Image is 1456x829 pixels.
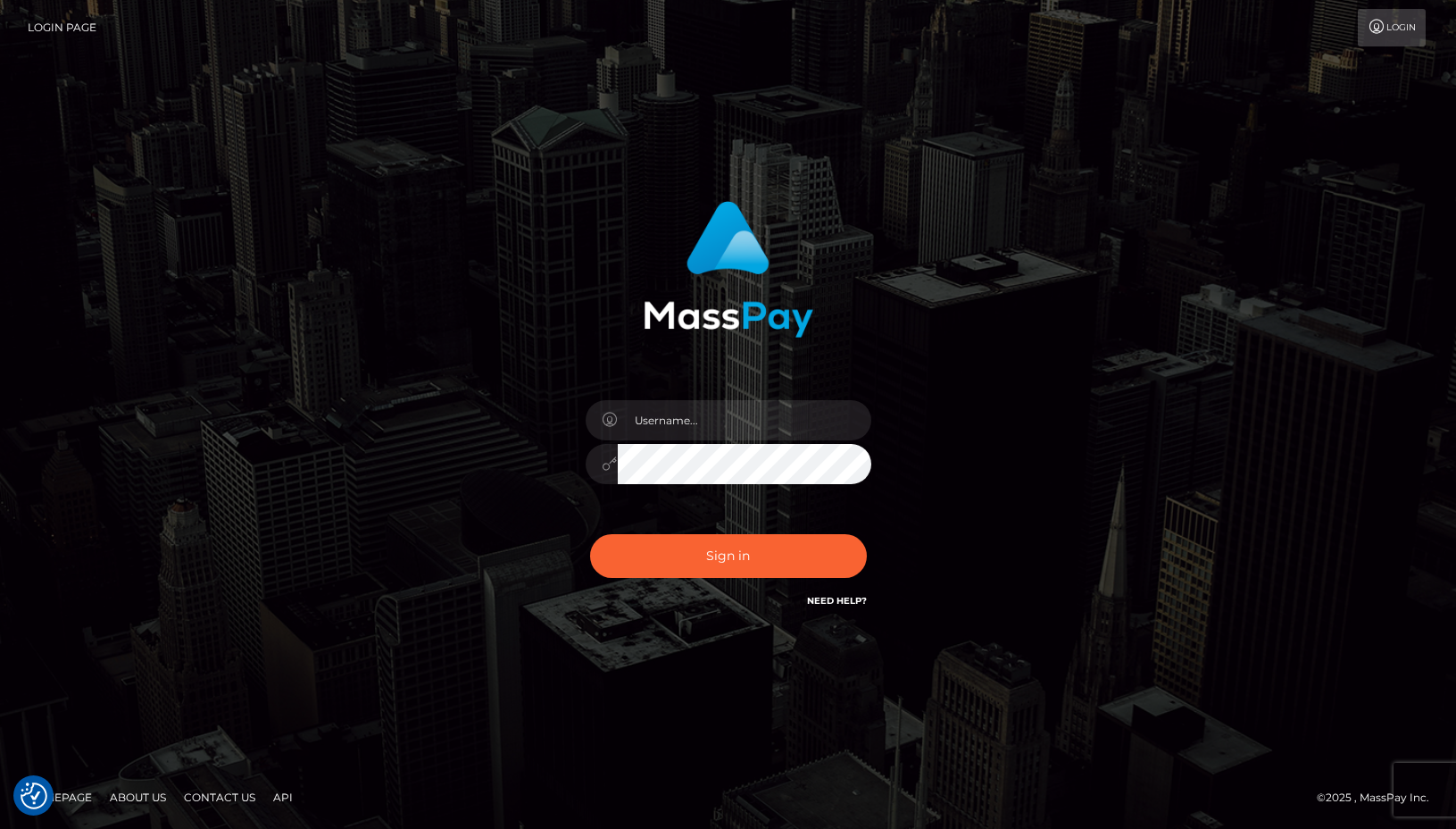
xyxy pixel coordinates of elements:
[103,783,173,811] a: About Us
[1317,788,1443,808] div: © 2025 , MassPay Inc.
[28,9,96,46] a: Login Page
[21,783,47,809] button: Consent Preferences
[20,783,99,811] a: Homepage
[618,400,871,440] input: Username...
[644,201,813,338] img: MassPay Login
[21,783,47,809] img: Revisit consent button
[177,783,262,811] a: Contact Us
[1358,9,1426,46] a: Login
[807,595,867,607] a: Need Help?
[266,783,300,811] a: API
[590,534,867,578] button: Sign in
